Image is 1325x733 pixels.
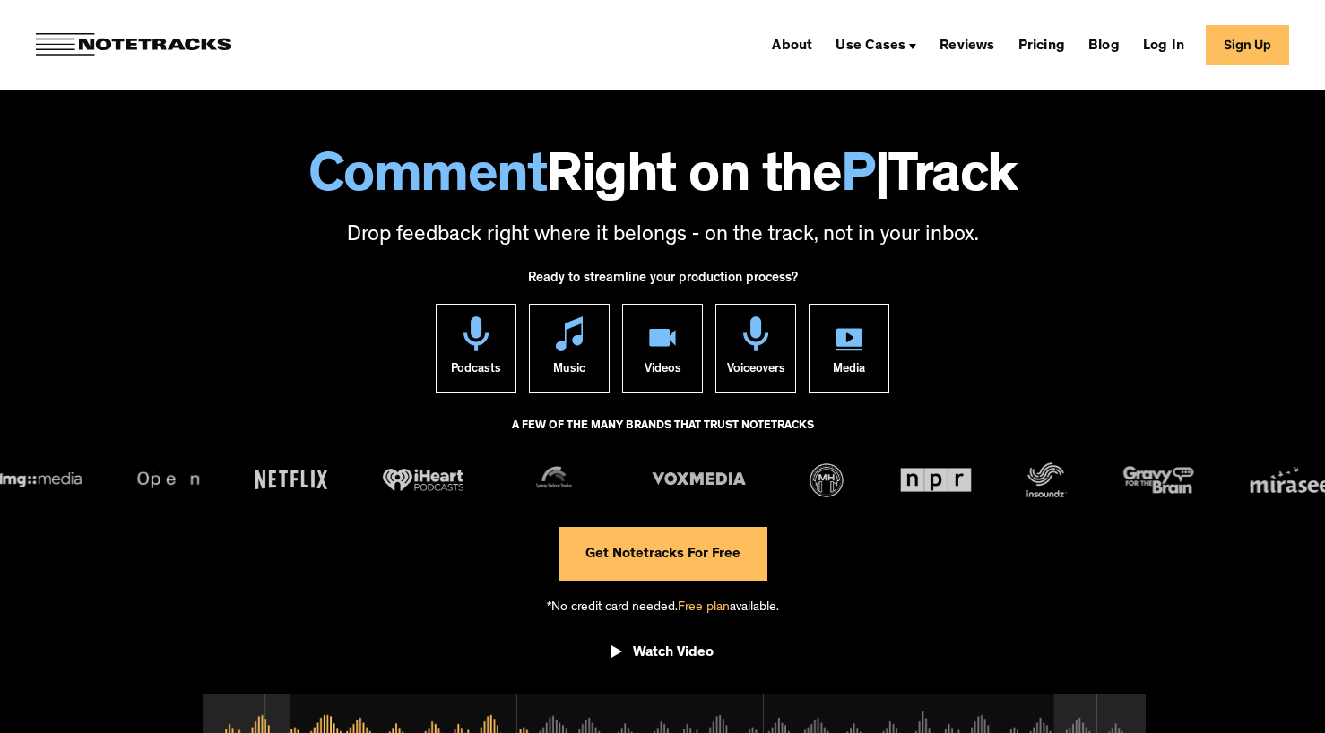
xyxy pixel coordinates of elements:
[645,351,681,392] div: Videos
[715,304,796,393] a: Voiceovers
[528,261,798,304] div: Ready to streamline your production process?
[553,351,585,392] div: Music
[529,304,610,393] a: Music
[611,631,714,681] a: open lightbox
[875,152,889,208] span: |
[836,39,905,54] div: Use Cases
[932,30,1001,59] a: Reviews
[559,527,767,581] a: Get Notetracks For Free
[833,351,865,392] div: Media
[765,30,819,59] a: About
[512,411,814,460] div: A FEW OF THE MANY BRANDS THAT TRUST NOTETRACKS
[18,221,1307,252] p: Drop feedback right where it belongs - on the track, not in your inbox.
[841,152,875,208] span: P
[809,304,889,393] a: Media
[1081,30,1127,59] a: Blog
[828,30,923,59] div: Use Cases
[547,581,779,632] div: *No credit card needed. available.
[727,351,785,392] div: Voiceovers
[436,304,516,393] a: Podcasts
[622,304,703,393] a: Videos
[451,351,501,392] div: Podcasts
[678,601,730,615] span: Free plan
[1206,25,1289,65] a: Sign Up
[1136,30,1191,59] a: Log In
[18,152,1307,208] h1: Right on the Track
[633,644,714,662] div: Watch Video
[1011,30,1072,59] a: Pricing
[308,152,547,208] span: Comment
